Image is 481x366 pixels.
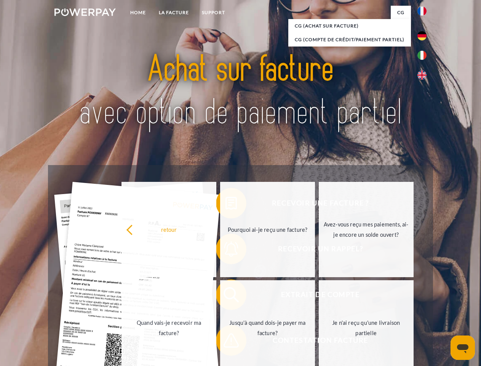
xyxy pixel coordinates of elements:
a: Support [195,6,232,19]
img: en [417,71,427,80]
div: Avez-vous reçu mes paiements, ai-je encore un solde ouvert? [323,219,409,240]
a: LA FACTURE [152,6,195,19]
a: Home [124,6,152,19]
div: Quand vais-je recevoir ma facture? [126,318,212,338]
img: it [417,51,427,60]
img: fr [417,6,427,16]
div: Jusqu'à quand dois-je payer ma facture? [225,318,310,338]
a: CG [391,6,411,19]
img: de [417,31,427,40]
iframe: Bouton de lancement de la fenêtre de messagerie [451,335,475,360]
a: Avez-vous reçu mes paiements, ai-je encore un solde ouvert? [319,182,414,277]
img: logo-powerpay-white.svg [54,8,116,16]
div: retour [126,224,212,234]
div: Pourquoi ai-je reçu une facture? [225,224,310,234]
a: CG (Compte de crédit/paiement partiel) [288,33,411,47]
div: Je n'ai reçu qu'une livraison partielle [323,318,409,338]
a: CG (achat sur facture) [288,19,411,33]
img: title-powerpay_fr.svg [73,37,408,146]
